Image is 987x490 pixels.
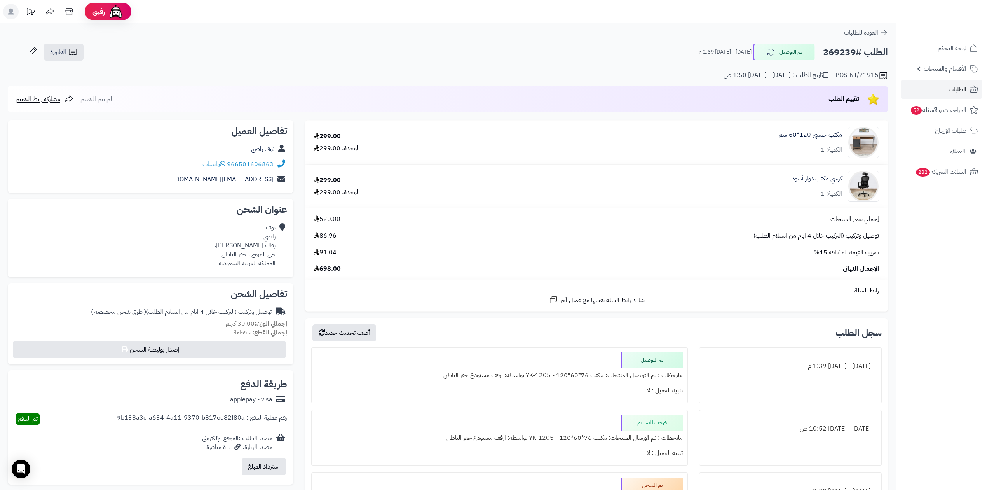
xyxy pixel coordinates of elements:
[560,296,645,305] span: شارك رابط السلة نفسها مع عميل آخر
[753,44,815,60] button: تم التوصيل
[821,145,842,154] div: الكمية: 1
[13,341,286,358] button: إصدار بوليصة الشحن
[835,328,882,338] h3: سجل الطلب
[699,48,752,56] small: [DATE] - [DATE] 1:39 م
[108,4,124,19] img: ai-face.png
[202,434,272,452] div: مصدر الطلب :الموقع الإلكتروني
[950,146,965,157] span: العملاء
[44,44,84,61] a: الفاتورة
[12,460,30,478] div: Open Intercom Messenger
[821,189,842,198] div: الكمية: 1
[91,308,272,317] div: توصيل وتركيب (التركيب خلال 4 ايام من استلام الطلب)
[252,328,287,337] strong: إجمالي القطع:
[901,163,982,181] a: السلات المتروكة282
[949,84,966,95] span: الطلبات
[214,223,276,268] div: نوف راضي بقالة [PERSON_NAME]، حي المروج ، حفر الباطن المملكة العربية السعودية
[14,126,287,136] h2: تفاصيل العميل
[814,248,879,257] span: ضريبة القيمة المضافة 15%
[202,443,272,452] div: مصدر الزيارة: زيارة مباشرة
[549,295,645,305] a: شارك رابط السلة نفسها مع عميل آخر
[92,7,105,16] span: رفيق
[16,94,60,104] span: مشاركة رابط التقييم
[226,319,287,328] small: 30.00 كجم
[901,39,982,58] a: لوحة التحكم
[230,395,272,404] div: applepay - visa
[314,132,341,141] div: 299.00
[901,121,982,140] a: طلبات الإرجاع
[314,215,340,224] span: 520.00
[316,446,683,461] div: تنبيه العميل : لا
[835,71,888,80] div: POS-NT/21915
[844,28,888,37] a: العودة للطلبات
[924,63,966,74] span: الأقسام والمنتجات
[843,264,879,273] span: الإجمالي النهائي
[14,205,287,214] h2: عنوان الشحن
[202,159,225,169] a: واتساب
[848,171,879,202] img: 1747291190-1-90x90.jpg
[18,414,38,423] span: تم الدفع
[240,380,287,389] h2: طريقة الدفع
[242,458,286,475] button: استرداد المبلغ
[173,175,274,184] a: [EMAIL_ADDRESS][DOMAIN_NAME]
[117,413,287,425] div: رقم عملية الدفع : 9b138a3c-a634-4a11-9370-b817ed82f80a
[916,168,930,177] span: 282
[621,352,683,368] div: تم التوصيل
[901,142,982,161] a: العملاء
[80,94,112,104] span: لم يتم التقييم
[844,28,878,37] span: العودة للطلبات
[621,415,683,430] div: خرجت للتسليم
[314,144,360,153] div: الوحدة: 299.00
[830,215,879,224] span: إجمالي سعر المنتجات
[704,359,877,374] div: [DATE] - [DATE] 1:39 م
[753,231,879,240] span: توصيل وتركيب (التركيب خلال 4 ايام من استلام الطلب)
[935,125,966,136] span: طلبات الإرجاع
[16,94,73,104] a: مشاركة رابط التقييم
[828,94,859,104] span: تقييم الطلب
[848,127,879,158] img: 1742158878-1-90x90.jpg
[314,188,360,197] div: الوحدة: 299.00
[14,289,287,299] h2: تفاصيل الشحن
[314,248,337,257] span: 91.04
[316,430,683,446] div: ملاحظات : تم الإرسال المنتجات: مكتب 76*60*120 - YK-1205 بواسطة: ارفف مستودع حفر الباطن
[779,130,842,139] a: مكتب خشبي 120*60 سم
[234,328,287,337] small: 2 قطعة
[314,264,341,273] span: 698.00
[915,166,966,177] span: السلات المتروكة
[314,231,337,240] span: 86.96
[704,421,877,436] div: [DATE] - [DATE] 10:52 ص
[792,174,842,183] a: كرسي مكتب دوار أسود
[227,159,274,169] a: 966501606863
[823,44,888,60] h2: الطلب #369239
[255,319,287,328] strong: إجمالي الوزن:
[312,324,376,341] button: أضف تحديث جديد
[901,101,982,119] a: المراجعات والأسئلة52
[901,80,982,99] a: الطلبات
[91,307,146,317] span: ( طرق شحن مخصصة )
[910,105,966,115] span: المراجعات والأسئلة
[21,4,40,21] a: تحديثات المنصة
[934,21,980,37] img: logo-2.png
[316,383,683,398] div: تنبيه العميل : لا
[938,43,966,54] span: لوحة التحكم
[50,47,66,57] span: الفاتورة
[251,144,274,154] a: نوف راضي
[316,368,683,383] div: ملاحظات : تم التوصيل المنتجات: مكتب 76*60*120 - YK-1205 بواسطة: ارفف مستودع حفر الباطن
[314,176,341,185] div: 299.00
[911,106,922,115] span: 52
[308,286,885,295] div: رابط السلة
[724,71,828,80] div: تاريخ الطلب : [DATE] - [DATE] 1:50 ص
